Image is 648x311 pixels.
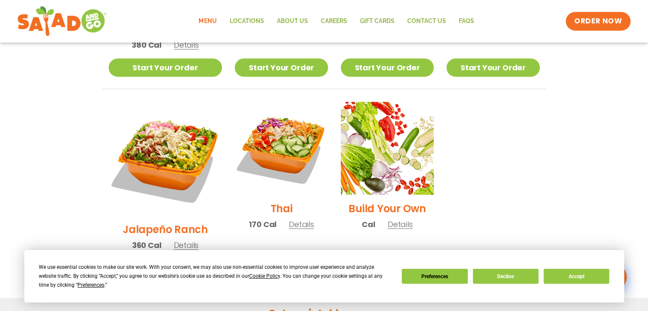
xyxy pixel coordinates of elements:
[341,102,434,195] img: Product photo for Build Your Own
[544,269,609,284] button: Accept
[362,219,375,230] span: Cal
[235,58,328,77] a: Start Your Order
[353,12,400,31] a: GIFT CARDS
[235,102,328,195] img: Product photo for Thai Salad
[402,269,467,284] button: Preferences
[173,240,199,251] span: Details
[289,219,314,230] span: Details
[24,250,624,302] div: Cookie Consent Prompt
[17,4,107,38] img: new-SAG-logo-768×292
[123,222,208,237] h2: Jalapeño Ranch
[452,12,480,31] a: FAQs
[473,269,539,284] button: Decline
[314,12,353,31] a: Careers
[566,12,631,31] a: ORDER NOW
[39,263,392,290] div: We use essential cookies to make our site work. With your consent, we may also use non-essential ...
[78,282,104,288] span: Preferences
[223,12,270,31] a: Locations
[109,102,222,216] img: Product photo for Jalapeño Ranch Salad
[341,58,434,77] a: Start Your Order
[249,273,280,279] span: Cookie Policy
[249,219,276,230] span: 170 Cal
[132,239,161,251] span: 360 Cal
[270,12,314,31] a: About Us
[174,40,199,50] span: Details
[388,219,413,230] span: Details
[109,58,222,77] a: Start Your Order
[192,12,480,31] nav: Menu
[446,58,539,77] a: Start Your Order
[192,12,223,31] a: Menu
[400,12,452,31] a: Contact Us
[271,201,293,216] h2: Thai
[132,39,161,51] span: 380 Cal
[348,201,426,216] h2: Build Your Own
[574,16,622,26] span: ORDER NOW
